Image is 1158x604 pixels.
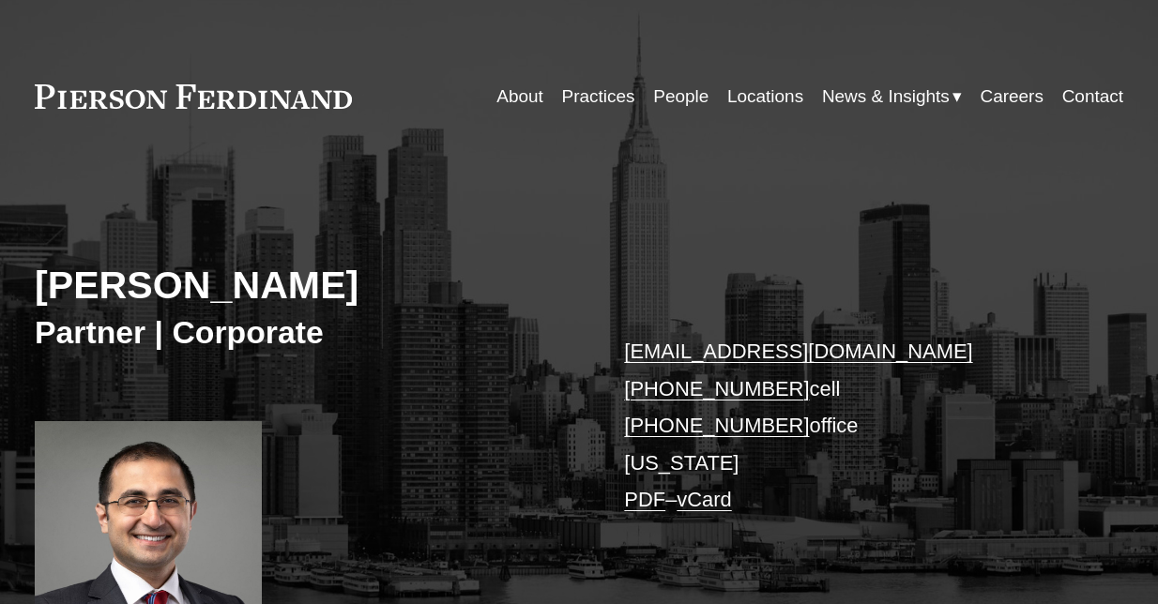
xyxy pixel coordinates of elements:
[624,333,1077,518] p: cell office [US_STATE] –
[624,340,972,363] a: [EMAIL_ADDRESS][DOMAIN_NAME]
[653,79,709,114] a: People
[677,488,731,511] a: vCard
[624,414,809,437] a: [PHONE_NUMBER]
[496,79,543,114] a: About
[727,79,803,114] a: Locations
[822,81,950,113] span: News & Insights
[35,313,579,353] h3: Partner | Corporate
[562,79,635,114] a: Practices
[1062,79,1123,114] a: Contact
[624,488,665,511] a: PDF
[822,79,962,114] a: folder dropdown
[981,79,1044,114] a: Careers
[35,263,579,310] h2: [PERSON_NAME]
[624,377,809,400] a: [PHONE_NUMBER]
